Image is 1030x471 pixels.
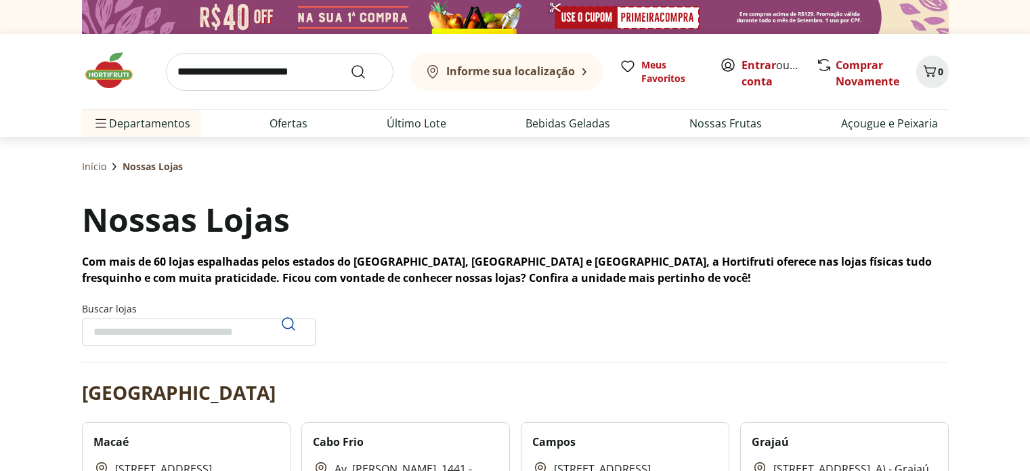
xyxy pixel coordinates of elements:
[82,160,106,173] a: Início
[270,115,307,131] a: Ofertas
[752,434,789,450] h2: Grajaú
[938,65,943,78] span: 0
[742,57,802,89] span: ou
[620,58,704,85] a: Meus Favoritos
[387,115,446,131] a: Último Lote
[82,319,316,346] input: Buscar lojasPesquisar
[82,197,290,243] h1: Nossas Lojas
[313,434,364,450] h2: Cabo Frio
[525,115,610,131] a: Bebidas Geladas
[742,58,776,73] a: Entrar
[446,64,575,79] b: Informe sua localização
[93,107,109,140] button: Menu
[93,434,129,450] h2: Macaé
[82,253,949,286] p: Com mais de 60 lojas espalhadas pelos estados do [GEOGRAPHIC_DATA], [GEOGRAPHIC_DATA] e [GEOGRAPH...
[350,64,383,80] button: Submit Search
[82,302,316,346] label: Buscar lojas
[641,58,704,85] span: Meus Favoritos
[272,308,305,340] button: Pesquisar
[93,107,190,140] span: Departamentos
[532,434,576,450] h2: Campos
[836,58,899,89] a: Comprar Novamente
[82,379,276,406] h2: [GEOGRAPHIC_DATA]
[410,53,603,91] button: Informe sua localização
[689,115,762,131] a: Nossas Frutas
[123,160,183,173] span: Nossas Lojas
[166,53,393,91] input: search
[841,115,938,131] a: Açougue e Peixaria
[916,56,949,88] button: Carrinho
[742,58,816,89] a: Criar conta
[82,50,150,91] img: Hortifruti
